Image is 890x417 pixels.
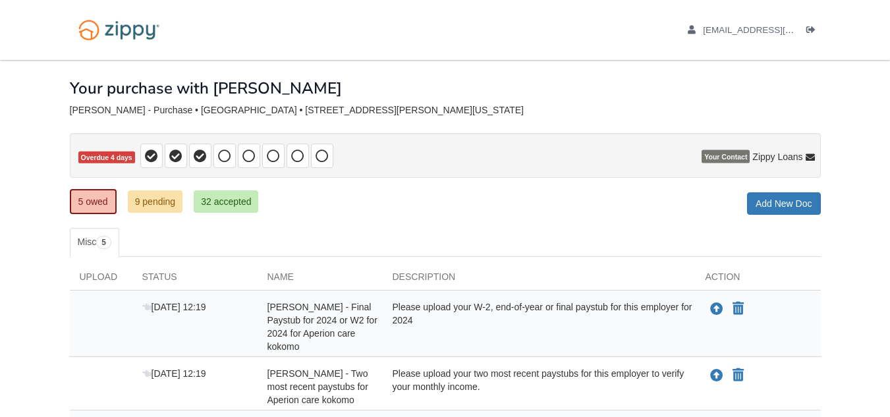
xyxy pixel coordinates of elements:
a: Log out [806,25,821,38]
a: 5 owed [70,189,117,214]
span: [PERSON_NAME] - Final Paystub for 2024 or W2 for 2024 for Aperion care kokomo [267,302,377,352]
a: 9 pending [128,190,183,213]
span: Overdue 4 days [78,152,135,164]
div: Status [132,270,258,290]
span: 5 [96,236,111,249]
div: Please upload your W-2, end-of-year or final paystub for this employer for 2024 [383,300,696,353]
span: cayleereneshepard@gmail.com [703,25,854,35]
a: Misc [70,228,119,257]
div: Action [696,270,821,290]
span: [DATE] 12:19 [142,302,206,312]
span: Zippy Loans [752,150,802,163]
img: Logo [70,13,168,47]
button: Upload Caylee Shepard - Two most recent paystubs for Aperion care kokomo [709,367,725,384]
button: Declare Caylee Shepard - Final Paystub for 2024 or W2 for 2024 for Aperion care kokomo not applic... [731,301,745,317]
button: Upload Caylee Shepard - Final Paystub for 2024 or W2 for 2024 for Aperion care kokomo [709,300,725,318]
span: [DATE] 12:19 [142,368,206,379]
a: 32 accepted [194,190,258,213]
div: Name [258,270,383,290]
button: Declare Caylee Shepard - Two most recent paystubs for Aperion care kokomo not applicable [731,368,745,383]
a: edit profile [688,25,854,38]
h1: Your purchase with [PERSON_NAME] [70,80,342,97]
div: Description [383,270,696,290]
div: Upload [70,270,132,290]
span: Your Contact [702,150,750,163]
div: [PERSON_NAME] - Purchase • [GEOGRAPHIC_DATA] • [STREET_ADDRESS][PERSON_NAME][US_STATE] [70,105,821,116]
div: Please upload your two most recent paystubs for this employer to verify your monthly income. [383,367,696,406]
a: Add New Doc [747,192,821,215]
span: [PERSON_NAME] - Two most recent paystubs for Aperion care kokomo [267,368,368,405]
